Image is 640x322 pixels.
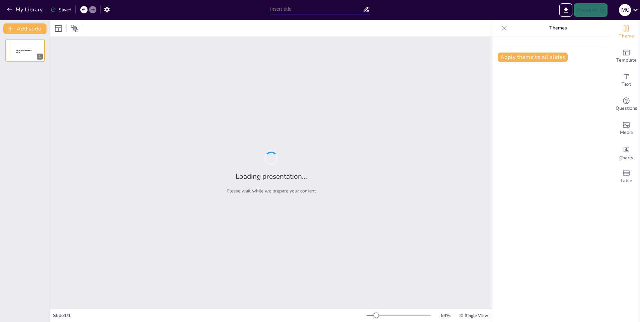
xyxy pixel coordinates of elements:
[465,313,488,318] span: Single View
[616,57,637,64] span: Template
[574,3,607,17] button: Present
[613,116,640,141] div: Add images, graphics, shapes or video
[227,188,316,194] p: Please wait while we prepare your content
[510,20,606,36] p: Themes
[619,3,631,17] button: M C
[53,312,367,319] div: Slide 1 / 1
[613,20,640,44] div: Change the overall theme
[37,54,43,60] div: 1
[620,177,632,184] span: Table
[16,50,31,53] span: Sendsteps presentation editor
[613,141,640,165] div: Add charts and graphs
[437,312,454,319] div: 54 %
[622,81,631,88] span: Text
[5,39,45,62] div: 1
[616,105,637,112] span: Questions
[5,4,46,15] button: My Library
[71,24,79,32] span: Position
[619,32,634,40] span: Theme
[613,165,640,189] div: Add a table
[270,4,363,14] input: Insert title
[3,23,47,34] button: Add slide
[620,129,633,136] span: Media
[498,53,568,62] button: Apply theme to all slides
[559,3,572,17] button: Export to PowerPoint
[613,92,640,116] div: Get real-time input from your audience
[236,172,307,181] h2: Loading presentation...
[613,44,640,68] div: Add ready made slides
[53,23,64,34] div: Layout
[51,7,71,13] div: Saved
[613,68,640,92] div: Add text boxes
[619,4,631,16] div: M C
[619,154,633,162] span: Charts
